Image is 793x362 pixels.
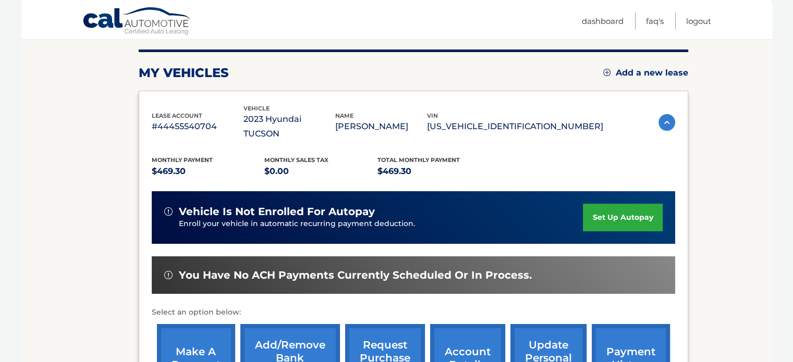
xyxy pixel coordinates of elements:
[377,156,460,164] span: Total Monthly Payment
[582,13,624,30] a: Dashboard
[427,112,438,119] span: vin
[164,271,173,279] img: alert-white.svg
[139,65,229,81] h2: my vehicles
[152,164,265,179] p: $469.30
[179,269,532,282] span: You have no ACH payments currently scheduled or in process.
[243,112,335,141] p: 2023 Hyundai TUCSON
[152,306,675,319] p: Select an option below:
[427,119,603,134] p: [US_VEHICLE_IDENTIFICATION_NUMBER]
[583,204,662,231] a: set up autopay
[152,156,213,164] span: Monthly Payment
[243,105,270,112] span: vehicle
[152,112,202,119] span: lease account
[264,164,377,179] p: $0.00
[264,156,328,164] span: Monthly sales Tax
[179,205,375,218] span: vehicle is not enrolled for autopay
[603,69,611,76] img: add.svg
[377,164,491,179] p: $469.30
[603,68,688,78] a: Add a new lease
[686,13,711,30] a: Logout
[335,112,353,119] span: name
[164,207,173,216] img: alert-white.svg
[335,119,427,134] p: [PERSON_NAME]
[658,114,675,131] img: accordion-active.svg
[152,119,243,134] p: #44455540704
[179,218,583,230] p: Enroll your vehicle in automatic recurring payment deduction.
[82,7,192,37] a: Cal Automotive
[646,13,664,30] a: FAQ's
